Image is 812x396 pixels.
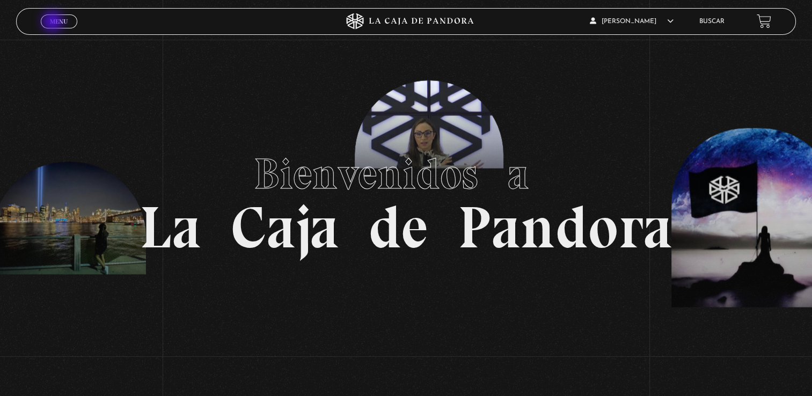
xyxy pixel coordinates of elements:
a: View your shopping cart [757,14,771,28]
span: [PERSON_NAME] [590,18,674,25]
span: Cerrar [46,27,71,35]
span: Menu [50,18,68,25]
h1: La Caja de Pandora [140,139,672,257]
a: Buscar [699,18,725,25]
span: Bienvenidos a [254,148,559,200]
